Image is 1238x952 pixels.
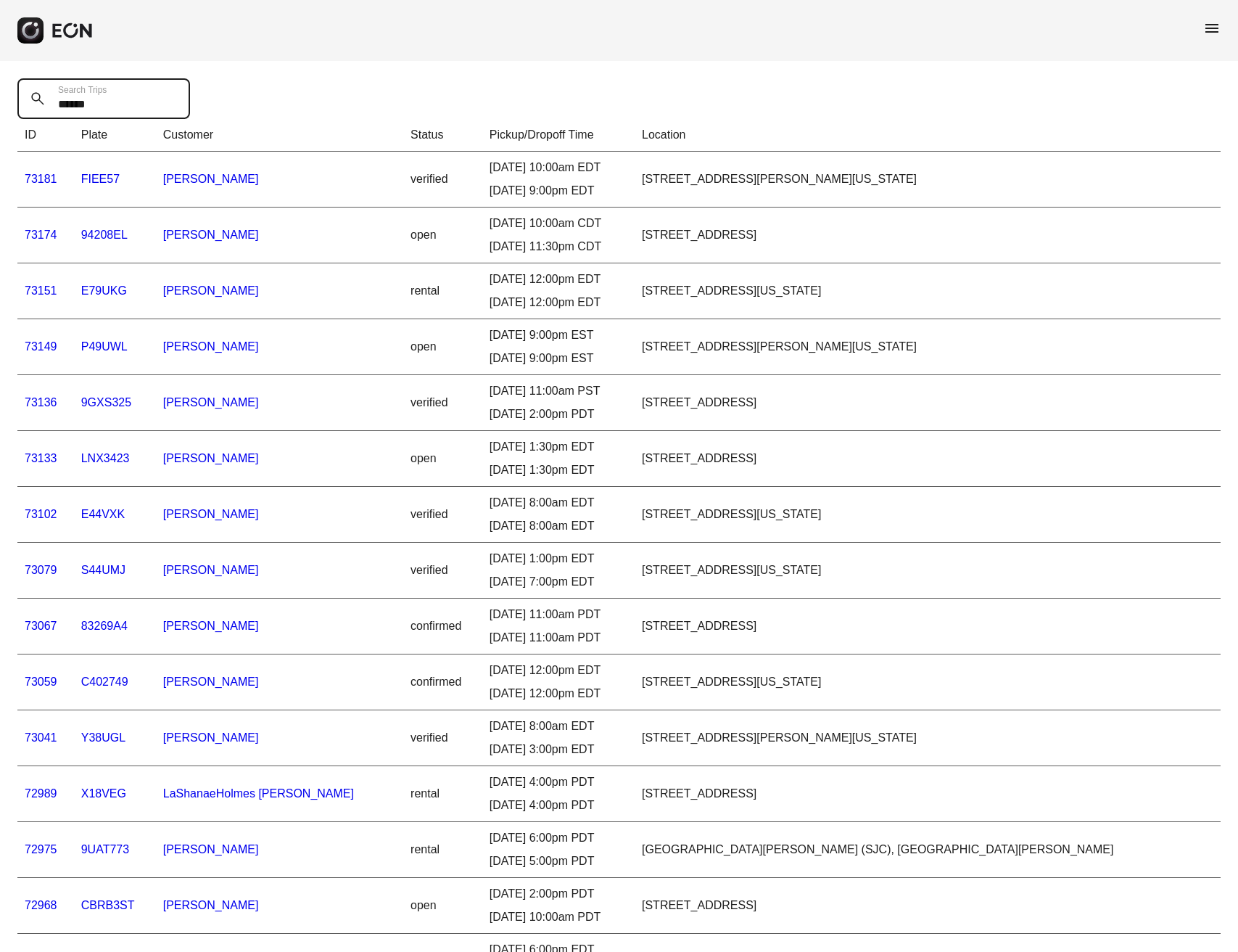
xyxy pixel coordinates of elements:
[81,676,128,688] a: C402749
[635,263,1221,319] td: [STREET_ADDRESS][US_STATE]
[635,152,1221,208] td: [STREET_ADDRESS][PERSON_NAME][US_STATE]
[490,327,627,344] div: [DATE] 9:00pm EST
[490,908,627,926] div: [DATE] 10:00am PDT
[156,119,403,152] th: Customer
[403,375,482,431] td: verified
[163,229,259,241] a: [PERSON_NAME]
[163,676,259,688] a: [PERSON_NAME]
[635,543,1221,599] td: [STREET_ADDRESS][US_STATE]
[490,797,627,814] div: [DATE] 4:00pm PDT
[635,375,1221,431] td: [STREET_ADDRESS]
[635,710,1221,766] td: [STREET_ADDRESS][PERSON_NAME][US_STATE]
[81,284,127,297] a: E79UKG
[163,620,259,632] a: [PERSON_NAME]
[81,396,131,409] a: 9GXS325
[163,564,259,576] a: [PERSON_NAME]
[635,599,1221,654] td: [STREET_ADDRESS]
[490,438,627,456] div: [DATE] 1:30pm EDT
[490,159,627,176] div: [DATE] 10:00am EDT
[163,284,259,297] a: [PERSON_NAME]
[25,564,57,576] a: 73079
[403,208,482,263] td: open
[403,878,482,934] td: open
[25,843,57,855] a: 72975
[163,731,259,744] a: [PERSON_NAME]
[81,508,125,520] a: E44VXK
[635,766,1221,822] td: [STREET_ADDRESS]
[163,899,259,911] a: [PERSON_NAME]
[81,229,128,241] a: 94208EL
[490,406,627,423] div: [DATE] 2:00pm PDT
[490,182,627,200] div: [DATE] 9:00pm EDT
[25,452,57,464] a: 73133
[25,508,57,520] a: 73102
[81,787,126,800] a: X18VEG
[490,662,627,679] div: [DATE] 12:00pm EDT
[490,629,627,647] div: [DATE] 11:00am PDT
[403,319,482,375] td: open
[25,173,57,185] a: 73181
[163,508,259,520] a: [PERSON_NAME]
[403,543,482,599] td: verified
[635,822,1221,878] td: [GEOGRAPHIC_DATA][PERSON_NAME] (SJC), [GEOGRAPHIC_DATA][PERSON_NAME]
[490,573,627,591] div: [DATE] 7:00pm EDT
[403,119,482,152] th: Status
[635,208,1221,263] td: [STREET_ADDRESS]
[490,461,627,479] div: [DATE] 1:30pm EDT
[403,710,482,766] td: verified
[163,340,259,353] a: [PERSON_NAME]
[25,284,57,297] a: 73151
[163,787,354,800] a: LaShanaeHolmes [PERSON_NAME]
[25,340,57,353] a: 73149
[25,396,57,409] a: 73136
[25,229,57,241] a: 73174
[490,741,627,758] div: [DATE] 3:00pm EDT
[81,452,130,464] a: LNX3423
[163,173,259,185] a: [PERSON_NAME]
[635,487,1221,543] td: [STREET_ADDRESS][US_STATE]
[81,899,135,911] a: CBRB3ST
[482,119,635,152] th: Pickup/Dropoff Time
[403,654,482,710] td: confirmed
[403,431,482,487] td: open
[81,843,129,855] a: 9UAT773
[81,173,120,185] a: FIEE57
[490,853,627,870] div: [DATE] 5:00pm PDT
[25,731,57,744] a: 73041
[490,685,627,702] div: [DATE] 12:00pm EDT
[403,766,482,822] td: rental
[490,517,627,535] div: [DATE] 8:00am EDT
[635,878,1221,934] td: [STREET_ADDRESS]
[163,396,259,409] a: [PERSON_NAME]
[635,119,1221,152] th: Location
[81,564,125,576] a: S44UMJ
[490,215,627,232] div: [DATE] 10:00am CDT
[403,263,482,319] td: rental
[25,787,57,800] a: 72989
[403,822,482,878] td: rental
[490,382,627,400] div: [DATE] 11:00am PST
[403,487,482,543] td: verified
[163,452,259,464] a: [PERSON_NAME]
[490,885,627,903] div: [DATE] 2:00pm PDT
[81,620,128,632] a: 83269A4
[58,84,107,96] label: Search Trips
[17,119,74,152] th: ID
[81,340,128,353] a: P49UWL
[635,431,1221,487] td: [STREET_ADDRESS]
[1203,20,1221,37] span: menu
[490,550,627,567] div: [DATE] 1:00pm EDT
[490,350,627,367] div: [DATE] 9:00pm EST
[81,731,125,744] a: Y38UGL
[490,829,627,847] div: [DATE] 6:00pm PDT
[635,319,1221,375] td: [STREET_ADDRESS][PERSON_NAME][US_STATE]
[74,119,156,152] th: Plate
[403,152,482,208] td: verified
[490,238,627,255] div: [DATE] 11:30pm CDT
[490,294,627,311] div: [DATE] 12:00pm EDT
[490,606,627,623] div: [DATE] 11:00am PDT
[490,271,627,288] div: [DATE] 12:00pm EDT
[25,899,57,911] a: 72968
[163,843,259,855] a: [PERSON_NAME]
[635,654,1221,710] td: [STREET_ADDRESS][US_STATE]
